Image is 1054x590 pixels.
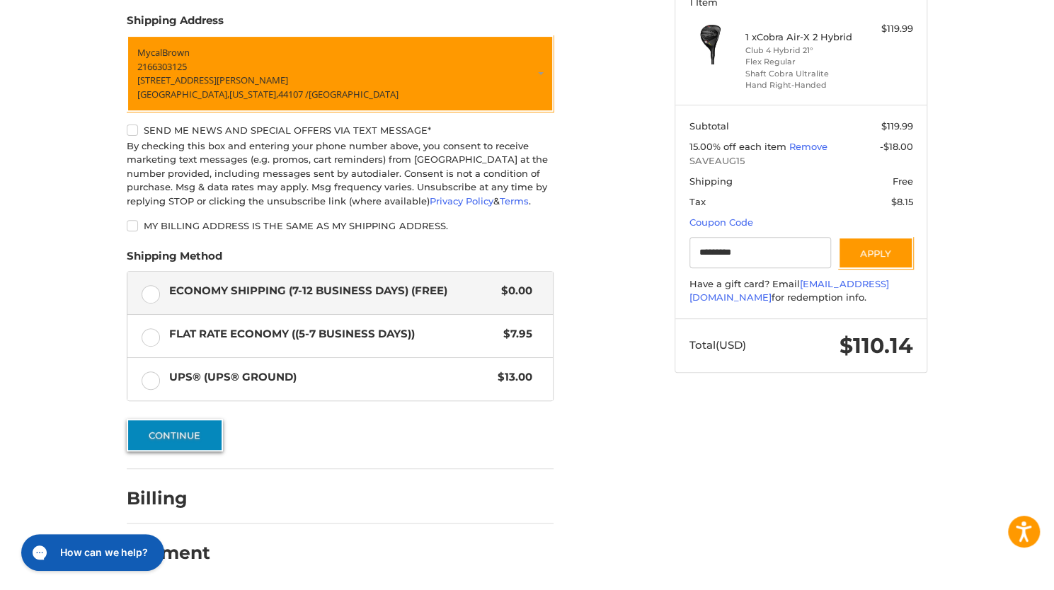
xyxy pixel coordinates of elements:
span: Mycal [137,46,162,59]
span: [STREET_ADDRESS][PERSON_NAME] [137,74,288,86]
span: Tax [689,196,706,207]
span: $7.95 [496,326,532,342]
li: Hand Right-Handed [745,79,854,91]
label: My billing address is the same as my shipping address. [127,220,554,231]
h2: Payment [127,542,210,564]
legend: Shipping Address [127,13,224,35]
span: 44107 / [278,88,309,100]
span: [US_STATE], [229,88,278,100]
div: $119.99 [857,22,913,36]
span: Shipping [689,175,733,187]
span: $13.00 [491,369,532,386]
span: -$18.00 [880,141,913,152]
span: Brown [162,46,190,59]
label: Send me news and special offers via text message* [127,125,554,136]
span: [GEOGRAPHIC_DATA], [137,88,229,100]
a: Remove [789,141,827,152]
h4: 1 x Cobra Air-X 2 Hybrid [745,31,854,42]
span: 2166303125 [137,60,187,73]
li: Club 4 Hybrid 21° [745,45,854,57]
li: Shaft Cobra Ultralite [745,68,854,80]
a: Coupon Code [689,216,753,228]
span: Subtotal [689,120,729,132]
span: $0.00 [494,283,532,299]
a: Enter or select a different address [127,35,554,112]
iframe: Gorgias live chat messenger [14,529,168,576]
h2: Billing [127,487,210,509]
span: SAVEAUG15 [689,154,913,168]
iframe: Google Customer Reviews [937,552,1054,590]
span: Total (USD) [689,338,746,352]
button: Continue [127,419,223,451]
span: $110.14 [840,332,913,359]
span: Free [893,175,913,187]
div: Have a gift card? Email for redemption info. [689,277,913,305]
div: By checking this box and entering your phone number above, you consent to receive marketing text ... [127,139,554,209]
span: [GEOGRAPHIC_DATA] [309,88,399,100]
span: Economy Shipping (7-12 Business Days) (Free) [169,283,495,299]
a: Privacy Policy [430,195,493,207]
button: Apply [838,237,913,269]
span: UPS® (UPS® Ground) [169,369,491,386]
a: Terms [500,195,529,207]
input: Gift Certificate or Coupon Code [689,237,832,269]
li: Flex Regular [745,56,854,68]
span: $8.15 [891,196,913,207]
span: 15.00% off each item [689,141,789,152]
span: $119.99 [881,120,913,132]
span: Flat Rate Economy ((5-7 Business Days)) [169,326,497,342]
legend: Shipping Method [127,248,222,271]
